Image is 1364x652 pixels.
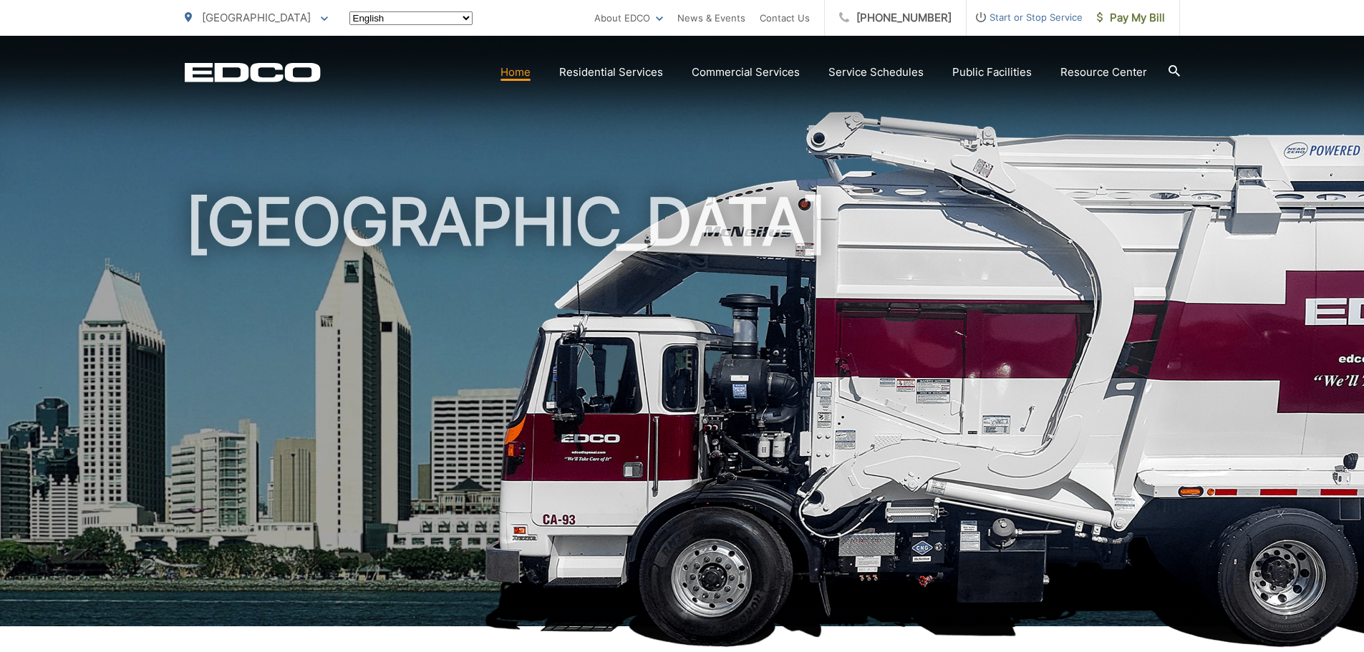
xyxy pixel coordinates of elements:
a: EDCD logo. Return to the homepage. [185,62,321,82]
a: News & Events [677,9,745,26]
a: Resource Center [1060,64,1147,81]
a: Commercial Services [692,64,800,81]
a: Contact Us [760,9,810,26]
span: [GEOGRAPHIC_DATA] [202,11,311,24]
a: Home [500,64,531,81]
h1: [GEOGRAPHIC_DATA] [185,186,1180,639]
a: Residential Services [559,64,663,81]
a: Service Schedules [828,64,924,81]
a: Public Facilities [952,64,1032,81]
select: Select a language [349,11,473,25]
span: Pay My Bill [1097,9,1165,26]
a: About EDCO [594,9,663,26]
